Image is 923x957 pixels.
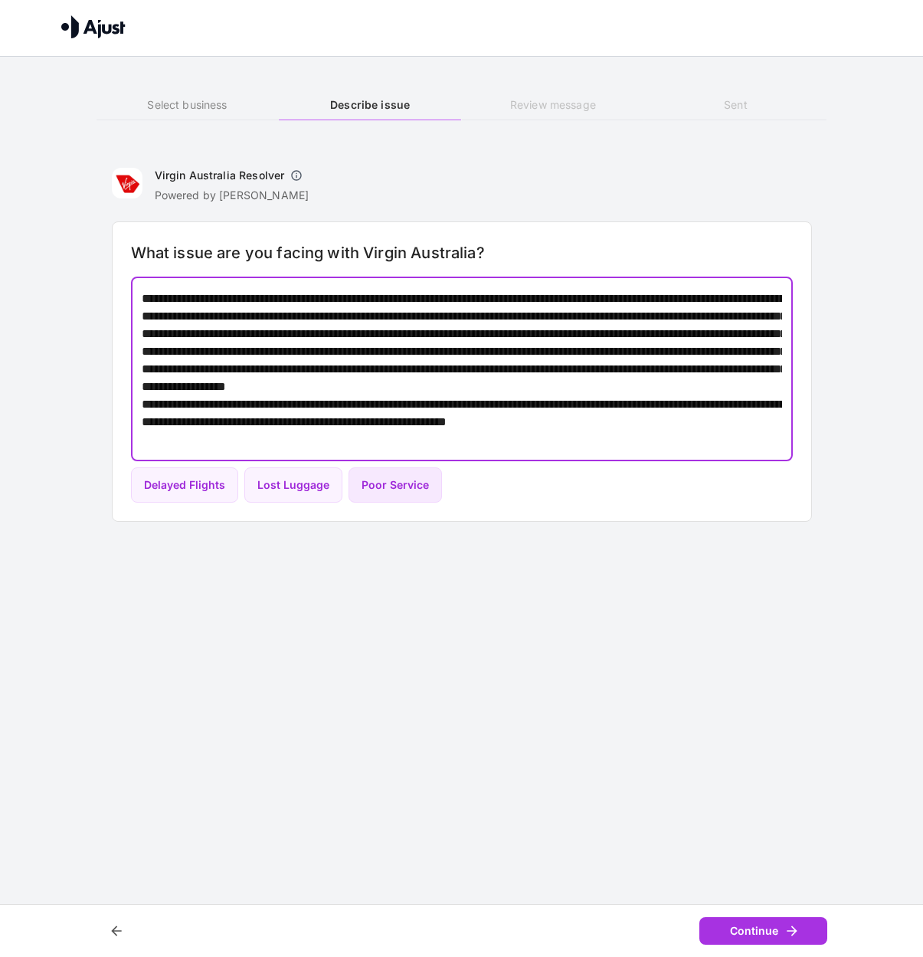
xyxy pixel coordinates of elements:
button: Continue [699,917,827,946]
h6: Sent [644,97,826,113]
button: Poor Service [349,467,442,503]
button: Delayed Flights [131,467,238,503]
img: Virgin Australia [112,168,142,198]
img: Ajust [61,15,126,38]
button: Lost Luggage [244,467,342,503]
h6: Virgin Australia Resolver [155,168,285,183]
h6: Review message [462,97,644,113]
p: Powered by [PERSON_NAME] [155,188,309,203]
h6: Describe issue [279,97,461,113]
h6: What issue are you facing with Virgin Australia? [131,241,793,265]
h6: Select business [97,97,279,113]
